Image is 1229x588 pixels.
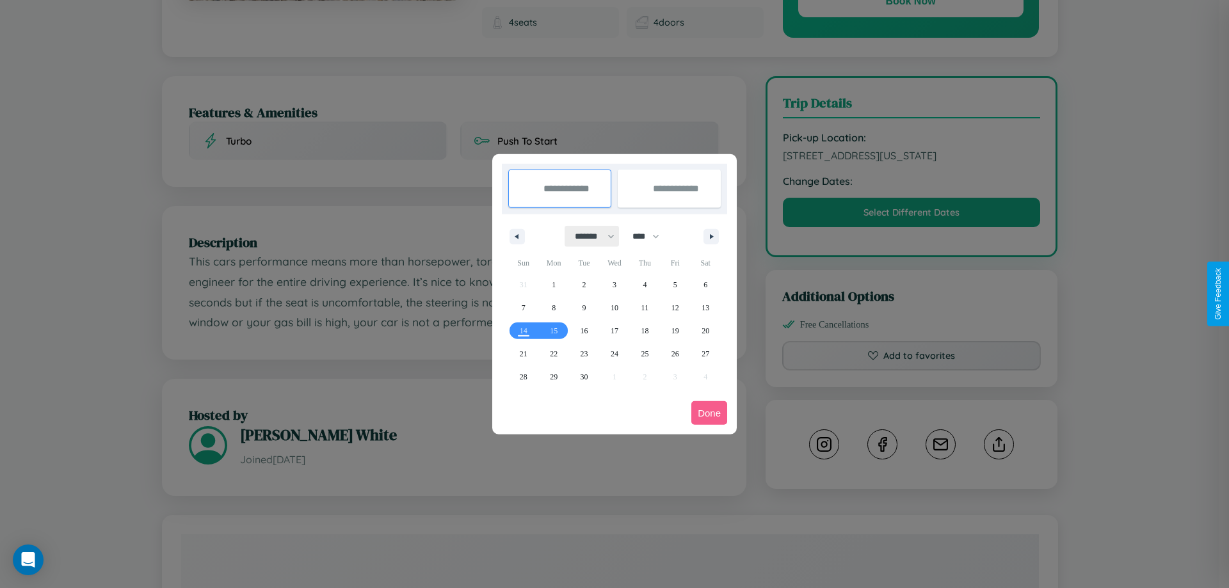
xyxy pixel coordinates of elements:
[581,342,588,365] span: 23
[569,273,599,296] button: 2
[569,319,599,342] button: 16
[611,319,618,342] span: 17
[630,273,660,296] button: 4
[660,296,690,319] button: 12
[538,365,568,388] button: 29
[582,273,586,296] span: 2
[630,342,660,365] button: 25
[599,296,629,319] button: 10
[660,253,690,273] span: Fri
[550,342,558,365] span: 22
[660,319,690,342] button: 19
[538,273,568,296] button: 1
[552,296,556,319] span: 8
[13,544,44,575] div: Open Intercom Messenger
[550,319,558,342] span: 15
[569,253,599,273] span: Tue
[599,319,629,342] button: 17
[599,273,629,296] button: 3
[691,253,721,273] span: Sat
[538,342,568,365] button: 22
[508,365,538,388] button: 28
[630,319,660,342] button: 18
[691,296,721,319] button: 13
[581,319,588,342] span: 16
[538,319,568,342] button: 15
[581,365,588,388] span: 30
[611,342,618,365] span: 24
[569,365,599,388] button: 30
[599,342,629,365] button: 24
[522,296,526,319] span: 7
[569,296,599,319] button: 9
[550,365,558,388] span: 29
[673,273,677,296] span: 5
[538,296,568,319] button: 8
[702,319,709,342] span: 20
[671,342,679,365] span: 26
[538,253,568,273] span: Mon
[643,273,647,296] span: 4
[660,342,690,365] button: 26
[520,365,527,388] span: 28
[520,319,527,342] span: 14
[703,273,707,296] span: 6
[691,319,721,342] button: 20
[691,273,721,296] button: 6
[508,296,538,319] button: 7
[641,342,648,365] span: 25
[599,253,629,273] span: Wed
[508,253,538,273] span: Sun
[582,296,586,319] span: 9
[671,319,679,342] span: 19
[641,296,649,319] span: 11
[508,342,538,365] button: 21
[691,401,727,425] button: Done
[630,253,660,273] span: Thu
[702,342,709,365] span: 27
[702,296,709,319] span: 13
[641,319,648,342] span: 18
[520,342,527,365] span: 21
[1214,268,1223,320] div: Give Feedback
[611,296,618,319] span: 10
[613,273,616,296] span: 3
[671,296,679,319] span: 12
[508,319,538,342] button: 14
[660,273,690,296] button: 5
[569,342,599,365] button: 23
[630,296,660,319] button: 11
[552,273,556,296] span: 1
[691,342,721,365] button: 27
